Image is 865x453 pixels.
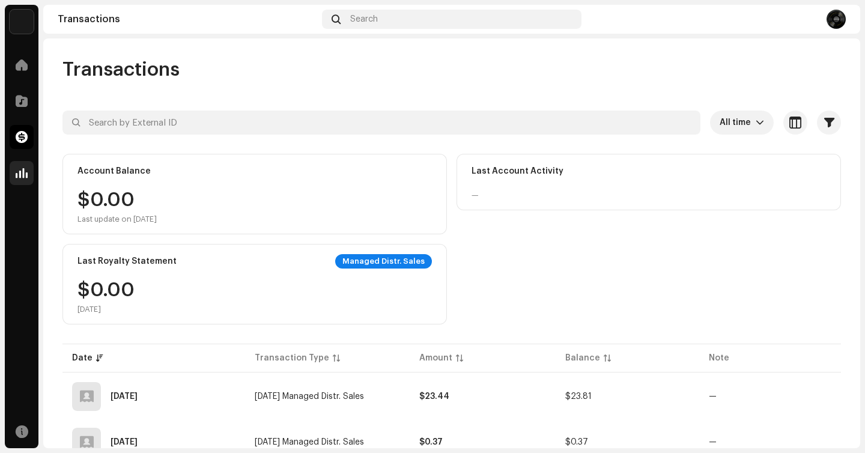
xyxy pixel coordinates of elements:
[709,438,717,446] re-a-table-badge: —
[72,352,93,364] div: Date
[255,438,364,446] span: Jun 2025 Managed Distr. Sales
[62,58,180,82] span: Transactions
[756,111,764,135] div: dropdown trigger
[77,257,177,266] div: Last Royalty Statement
[77,166,151,176] div: Account Balance
[472,166,563,176] div: Last Account Activity
[111,392,138,401] div: Aug 11, 2025
[62,111,700,135] input: Search by External ID
[350,14,378,24] span: Search
[565,392,592,401] span: $23.81
[720,111,756,135] span: All time
[77,305,135,314] div: [DATE]
[565,438,588,446] span: $0.37
[565,352,600,364] div: Balance
[10,10,34,34] img: 34f81ff7-2202-4073-8c5d-62963ce809f3
[709,392,717,401] re-a-table-badge: —
[419,352,452,364] div: Amount
[58,14,317,24] div: Transactions
[255,352,329,364] div: Transaction Type
[255,392,364,401] span: Jul 2025 Managed Distr. Sales
[335,254,432,269] div: Managed Distr. Sales
[419,392,449,401] strong: $23.44
[111,438,138,446] div: Jul 3, 2025
[827,10,846,29] img: 046e8839-6eb6-487b-8d23-037b8f24da49
[419,438,443,446] strong: $0.37
[77,214,157,224] div: Last update on [DATE]
[472,190,479,200] div: —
